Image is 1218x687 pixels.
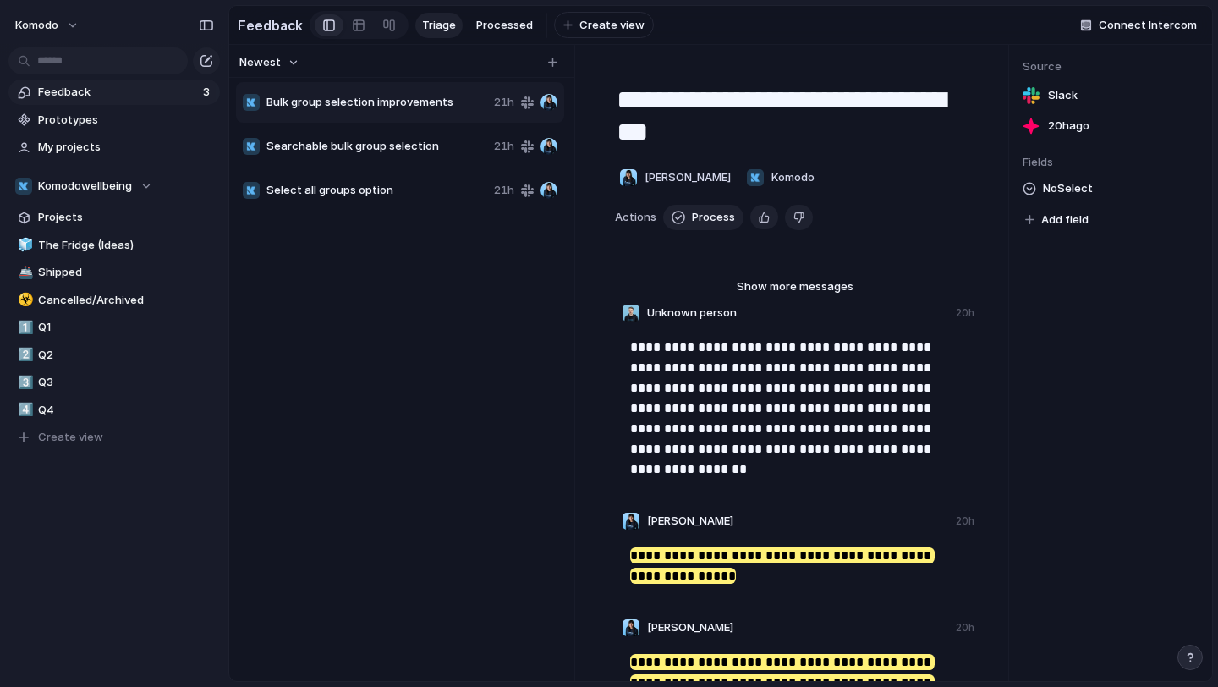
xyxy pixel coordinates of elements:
div: ☣️ [18,290,30,310]
span: Searchable bulk group selection [266,138,487,155]
span: Unknown person [647,305,737,322]
button: Create view [554,12,654,39]
a: Processed [469,13,540,38]
a: My projects [8,135,220,160]
button: [PERSON_NAME] [615,164,735,191]
a: Prototypes [8,107,220,133]
button: 🚢 [15,264,32,281]
span: Create view [579,17,645,34]
button: 3️⃣ [15,374,32,391]
span: [PERSON_NAME] [645,169,731,186]
button: Komodo [8,12,88,39]
span: [PERSON_NAME] [647,513,733,530]
span: My projects [38,139,214,156]
span: Komodo [15,17,58,34]
a: Projects [8,205,220,230]
a: Triage [415,13,463,38]
button: Process [663,205,743,230]
span: Process [692,209,735,226]
button: Create view [8,425,220,450]
span: Q4 [38,402,214,419]
span: 20h ago [1048,118,1089,135]
span: Prototypes [38,112,214,129]
div: 🚢 [18,263,30,283]
div: 2️⃣ [18,345,30,365]
span: Feedback [38,84,198,101]
button: 🧊 [15,237,32,254]
span: Shipped [38,264,214,281]
a: 1️⃣Q1 [8,315,220,340]
button: Delete [785,205,813,230]
a: 3️⃣Q3 [8,370,220,395]
span: Q1 [38,319,214,336]
a: 2️⃣Q2 [8,343,220,368]
span: Show more messages [737,278,853,295]
span: 21h [494,182,514,199]
div: 20h [956,514,974,529]
div: 1️⃣ [18,318,30,338]
span: Processed [476,17,533,34]
button: Add field [1023,209,1091,231]
span: Newest [239,54,281,71]
a: 🧊The Fridge (Ideas) [8,233,220,258]
span: Create view [38,429,103,446]
span: Fields [1023,154,1199,171]
span: Add field [1041,212,1089,228]
button: 2️⃣ [15,347,32,364]
button: Show more messages [694,276,897,298]
button: Newest [237,52,302,74]
a: ☣️Cancelled/Archived [8,288,220,313]
span: Komodowellbeing [38,178,132,195]
h2: Feedback [238,15,303,36]
span: Slack [1048,87,1078,104]
span: Triage [422,17,456,34]
button: Connect Intercom [1073,13,1204,38]
span: [PERSON_NAME] [647,619,733,636]
div: 3️⃣ [18,373,30,393]
span: Connect Intercom [1099,17,1197,34]
button: Komodo [742,164,819,191]
span: Q3 [38,374,214,391]
button: ☣️ [15,292,32,309]
span: Projects [38,209,214,226]
span: 21h [494,138,514,155]
button: 4️⃣ [15,402,32,419]
span: Bulk group selection improvements [266,94,487,111]
div: 🧊 [18,235,30,255]
div: 20h [956,620,974,635]
div: 4️⃣ [18,400,30,420]
span: Select all groups option [266,182,487,199]
a: Feedback3 [8,80,220,105]
span: Q2 [38,347,214,364]
button: 1️⃣ [15,319,32,336]
a: Slack [1023,84,1199,107]
span: The Fridge (Ideas) [38,237,214,254]
a: 🚢Shipped [8,260,220,285]
span: Cancelled/Archived [38,292,214,309]
span: 21h [494,94,514,111]
div: 20h [956,305,974,321]
a: 4️⃣Q4 [8,398,220,423]
span: Source [1023,58,1199,75]
span: Komodo [771,169,815,186]
span: No Select [1043,179,1093,199]
button: Komodowellbeing [8,173,220,199]
span: 3 [203,84,213,101]
span: Actions [615,209,656,226]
